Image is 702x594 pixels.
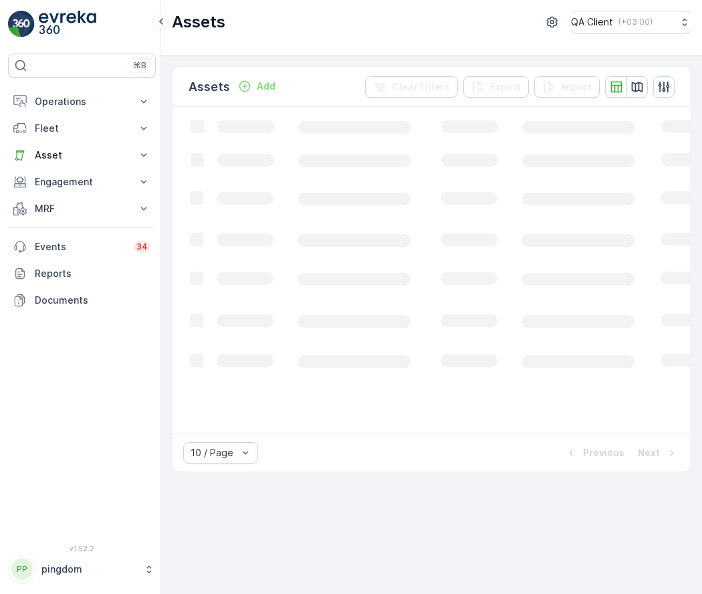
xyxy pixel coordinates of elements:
[8,555,156,583] button: PPpingdom
[8,115,156,142] button: Fleet
[233,78,281,94] button: Add
[8,169,156,195] button: Engagement
[8,233,156,260] a: Events34
[571,11,691,33] button: QA Client(+03:00)
[257,80,275,93] p: Add
[136,241,148,252] p: 34
[8,544,156,553] span: v 1.52.2
[561,80,592,94] p: Import
[35,175,129,189] p: Engagement
[8,260,156,287] a: Reports
[35,148,129,162] p: Asset
[133,60,146,71] p: ⌘B
[8,88,156,115] button: Operations
[534,76,600,98] button: Import
[8,11,35,37] img: logo
[41,563,137,576] p: pingdom
[35,240,126,254] p: Events
[39,11,96,37] img: logo_light-DOdMpM7g.png
[583,446,624,460] p: Previous
[563,445,626,461] button: Previous
[365,76,458,98] button: Clear Filters
[8,287,156,314] a: Documents
[35,122,129,135] p: Fleet
[618,17,653,27] p: ( +03:00 )
[11,559,33,580] div: PP
[392,80,450,94] p: Clear Filters
[189,78,230,96] p: Assets
[571,15,613,29] p: QA Client
[636,445,680,461] button: Next
[463,76,529,98] button: Export
[8,195,156,222] button: MRF
[35,267,150,280] p: Reports
[35,202,129,215] p: MRF
[35,95,129,108] p: Operations
[35,294,150,307] p: Documents
[638,446,660,460] p: Next
[8,142,156,169] button: Asset
[490,80,521,94] p: Export
[172,11,225,33] p: Assets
